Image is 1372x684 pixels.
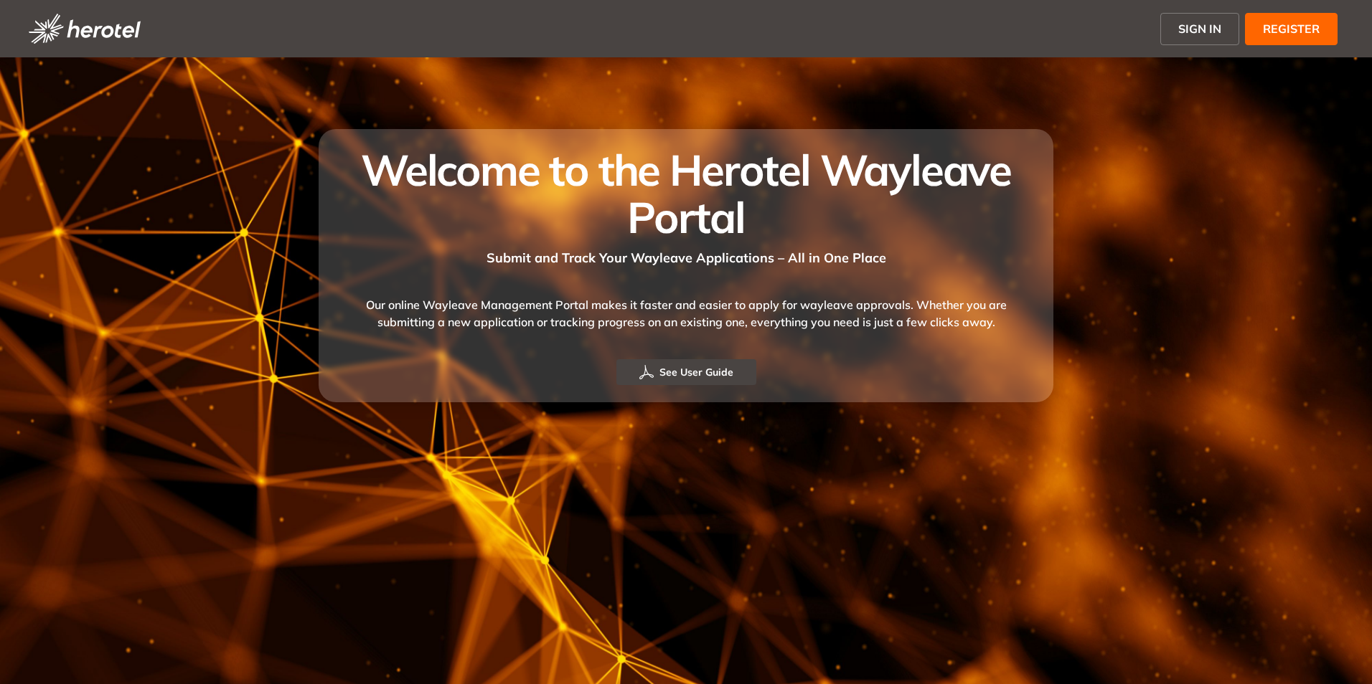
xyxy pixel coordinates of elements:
[1160,13,1239,45] button: SIGN IN
[616,359,756,385] button: See User Guide
[659,364,733,380] span: See User Guide
[29,14,141,44] img: logo
[336,241,1036,267] div: Submit and Track Your Wayleave Applications – All in One Place
[361,143,1011,244] span: Welcome to the Herotel Wayleave Portal
[1178,20,1221,37] span: SIGN IN
[1245,13,1338,45] button: REGISTER
[1263,20,1320,37] span: REGISTER
[336,267,1036,359] div: Our online Wayleave Management Portal makes it faster and easier to apply for wayleave approvals....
